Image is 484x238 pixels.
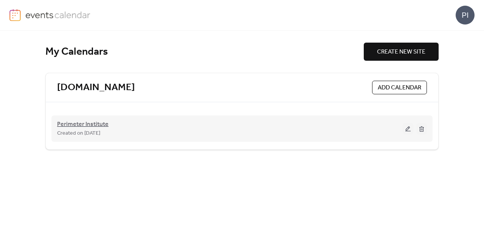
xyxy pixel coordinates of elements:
[9,9,21,21] img: logo
[456,6,475,25] div: PI
[377,48,425,57] span: CREATE NEW SITE
[45,45,364,58] div: My Calendars
[378,83,421,92] span: ADD CALENDAR
[364,43,439,61] button: CREATE NEW SITE
[25,9,91,20] img: logo-type
[57,81,135,94] a: [DOMAIN_NAME]
[57,122,109,127] a: Perimeter Institute
[57,129,100,138] span: Created on [DATE]
[372,81,427,94] button: ADD CALENDAR
[57,120,109,129] span: Perimeter Institute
